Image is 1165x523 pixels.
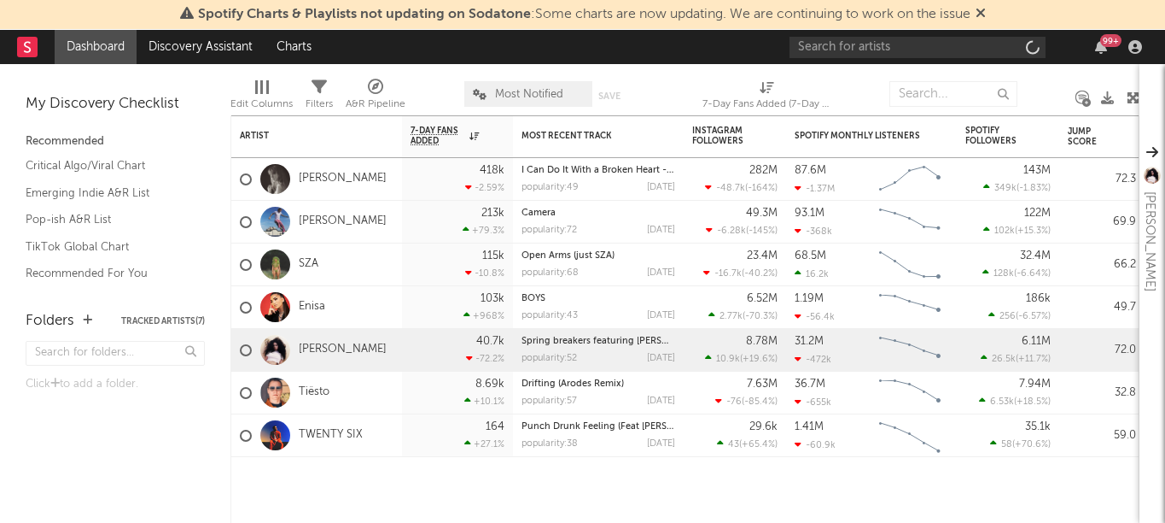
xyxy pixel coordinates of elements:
[747,250,778,261] div: 23.4M
[521,294,675,303] div: BOYS
[990,438,1051,450] div: ( )
[521,354,577,363] div: popularity: 52
[306,73,333,122] div: Filters
[26,238,188,256] a: TikTok Global Chart
[521,422,675,432] div: Punch Drunk Feeling (Feat david hugo)
[1068,212,1136,232] div: 69.9
[26,132,205,152] div: Recommended
[1100,34,1121,47] div: 99 +
[982,267,1051,279] div: ( )
[871,286,948,329] svg: Chart title
[306,94,333,115] div: Filters
[481,293,504,304] div: 103k
[1019,184,1048,193] span: -1.83 %
[702,73,830,122] div: 7-Day Fans Added (7-Day Fans Added)
[647,354,675,363] div: [DATE]
[521,268,579,278] div: popularity: 68
[965,126,1025,146] div: Spotify Followers
[702,94,830,115] div: 7-Day Fans Added (7-Day Fans Added)
[299,172,387,186] a: [PERSON_NAME]
[795,421,824,432] div: 1.41M
[475,379,504,390] div: 8.69k
[411,126,465,146] span: 7-Day Fans Added
[521,379,675,389] div: Drifting (Arodes Remix)
[465,267,504,279] div: -10.8 %
[476,336,504,347] div: 40.7k
[795,250,826,261] div: 68.5M
[521,166,773,175] a: I Can Do It With a Broken Heart - [PERSON_NAME] Remix
[647,268,675,278] div: [DATE]
[795,439,836,450] div: -60.9k
[749,226,775,236] span: -145 %
[994,184,1016,193] span: 349k
[26,210,188,229] a: Pop-ish A&R List
[795,165,826,176] div: 87.6M
[521,337,675,346] div: Spring breakers featuring kesha
[463,310,504,321] div: +968 %
[346,73,405,122] div: A&R Pipeline
[979,396,1051,407] div: ( )
[983,225,1051,236] div: ( )
[981,353,1051,364] div: ( )
[795,268,829,279] div: 16.2k
[1068,340,1136,361] div: 72.0
[26,311,74,332] div: Folders
[521,294,545,303] a: BOYS
[521,131,649,141] div: Most Recent Track
[1025,421,1051,432] div: 35.1k
[265,30,323,64] a: Charts
[1016,269,1048,279] span: -6.64 %
[871,414,948,457] svg: Chart title
[993,269,1014,279] span: 128k
[26,374,205,395] div: Click to add a folder.
[198,8,531,21] span: Spotify Charts & Playlists not updating on Sodatone
[715,396,778,407] div: ( )
[795,183,835,194] div: -1.37M
[1015,440,1048,450] span: +70.6 %
[299,257,318,272] a: SZA
[994,226,1015,236] span: 102k
[705,353,778,364] div: ( )
[26,264,188,283] a: Recommended For You
[746,336,778,347] div: 8.78M
[703,267,778,279] div: ( )
[464,396,504,407] div: +10.1 %
[465,182,504,193] div: -2.59 %
[26,184,188,203] a: Emerging Indie A&R List
[795,336,824,347] div: 31.2M
[992,355,1016,364] span: 26.5k
[521,166,675,175] div: I Can Do It With a Broken Heart - Dombresky Remix
[795,293,824,304] div: 1.19M
[706,225,778,236] div: ( )
[717,438,778,450] div: ( )
[647,439,675,449] div: [DATE]
[26,156,188,175] a: Critical Algo/Viral Chart
[1022,336,1051,347] div: 6.11M
[598,91,620,101] button: Save
[744,397,775,407] span: -85.4 %
[983,182,1051,193] div: ( )
[747,379,778,390] div: 7.63M
[230,94,293,115] div: Edit Columns
[999,312,1016,321] span: 256
[1023,165,1051,176] div: 143M
[1068,383,1136,403] div: 32.8
[1016,397,1048,407] span: +18.5 %
[521,422,719,432] a: Punch Drunk Feeling (Feat [PERSON_NAME])
[480,165,504,176] div: 418k
[482,250,504,261] div: 115k
[521,379,624,389] a: Drifting (Arodes Remix)
[1020,250,1051,261] div: 32.4M
[647,311,675,320] div: [DATE]
[871,372,948,414] svg: Chart title
[747,293,778,304] div: 6.52M
[795,226,832,237] div: -368k
[716,184,745,193] span: -48.7k
[346,94,405,115] div: A&R Pipeline
[871,329,948,372] svg: Chart title
[1139,191,1160,291] div: [PERSON_NAME]
[464,438,504,450] div: +27.1 %
[1018,312,1048,321] span: -6.57 %
[121,317,205,326] button: Tracked Artists(7)
[521,397,577,406] div: popularity: 57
